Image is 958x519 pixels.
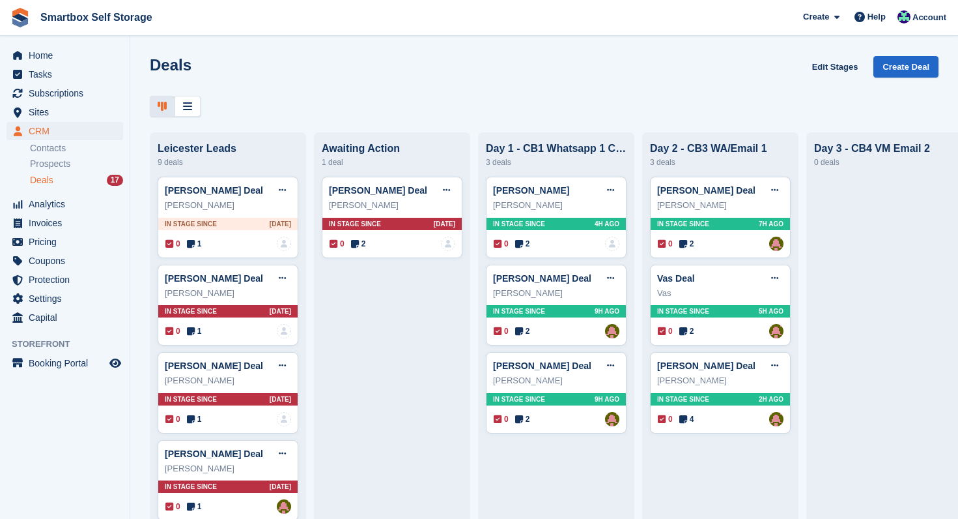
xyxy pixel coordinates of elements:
div: [PERSON_NAME] [165,374,291,387]
span: 2 [515,325,530,337]
span: 4H AGO [595,219,619,229]
span: 9H AGO [595,306,619,316]
a: deal-assignee-blank [277,324,291,338]
span: Analytics [29,195,107,213]
span: Create [803,10,829,23]
div: 17 [107,175,123,186]
span: Coupons [29,252,107,270]
img: Alex Selenitsas [769,412,783,426]
div: [PERSON_NAME] [165,199,291,212]
span: In stage since [657,219,709,229]
a: menu [7,289,123,308]
span: In stage since [493,394,545,404]
span: 1 [187,501,202,512]
span: Protection [29,271,107,289]
a: Alex Selenitsas [605,324,619,338]
span: 0 [494,325,509,337]
div: Leicester Leads [158,143,298,155]
span: Sites [29,103,107,121]
a: [PERSON_NAME] Deal [165,185,263,196]
span: Home [29,46,107,65]
img: Alex Selenitsas [277,499,291,514]
span: 0 [330,238,345,250]
span: [DATE] [270,306,291,316]
span: In stage since [165,219,217,229]
span: [DATE] [270,482,291,492]
div: 1 deal [322,155,462,170]
span: 7H AGO [759,219,783,229]
a: menu [7,308,123,327]
span: 0 [494,413,509,425]
a: menu [7,354,123,372]
div: [PERSON_NAME] [165,462,291,475]
span: 0 [165,413,180,425]
div: [PERSON_NAME] [657,374,783,387]
a: menu [7,252,123,270]
span: Deals [30,174,53,186]
a: Smartbox Self Storage [35,7,158,28]
img: stora-icon-8386f47178a22dfd0bd8f6a31ec36ba5ce8667c1dd55bd0f319d3a0aa187defe.svg [10,8,30,27]
a: menu [7,195,123,213]
span: In stage since [493,306,545,316]
div: [PERSON_NAME] [329,199,455,212]
span: 4 [679,413,694,425]
div: 0 deals [814,155,955,170]
span: Invoices [29,214,107,232]
span: 9H AGO [595,394,619,404]
span: 2 [679,238,694,250]
a: menu [7,122,123,140]
a: menu [7,271,123,289]
span: 2 [515,413,530,425]
img: Alex Selenitsas [769,324,783,338]
div: Day 1 - CB1 Whatsapp 1 CB2 [486,143,627,155]
span: 2 [351,238,366,250]
span: [DATE] [434,219,455,229]
span: Settings [29,289,107,308]
a: Vas Deal [657,273,695,284]
span: 1 [187,238,202,250]
span: CRM [29,122,107,140]
h1: Deals [150,56,191,74]
span: In stage since [165,482,217,492]
a: Contacts [30,142,123,155]
span: 0 [658,325,673,337]
span: 0 [165,238,180,250]
span: In stage since [657,394,709,404]
a: menu [7,214,123,232]
a: deal-assignee-blank [277,412,291,426]
a: menu [7,103,123,121]
span: Booking Portal [29,354,107,372]
a: [PERSON_NAME] Deal [329,185,427,196]
a: [PERSON_NAME] Deal [165,449,263,459]
span: 0 [658,413,673,425]
a: menu [7,46,123,65]
img: Alex Selenitsas [769,237,783,251]
span: 1 [187,325,202,337]
span: In stage since [165,306,217,316]
a: Alex Selenitsas [605,412,619,426]
span: 2 [515,238,530,250]
span: Account [912,11,946,24]
span: 0 [165,501,180,512]
span: 2H AGO [759,394,783,404]
span: 0 [165,325,180,337]
div: [PERSON_NAME] [493,374,619,387]
a: Prospects [30,157,123,171]
img: deal-assignee-blank [441,237,455,251]
a: [PERSON_NAME] Deal [493,273,591,284]
div: 3 deals [650,155,791,170]
span: 5H AGO [759,306,783,316]
span: 2 [679,325,694,337]
a: [PERSON_NAME] Deal [657,185,755,196]
span: In stage since [329,219,381,229]
div: Day 3 - CB4 VM Email 2 [814,143,955,155]
span: [DATE] [270,394,291,404]
span: Prospects [30,158,70,170]
span: Storefront [12,338,130,351]
div: [PERSON_NAME] [493,199,619,212]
